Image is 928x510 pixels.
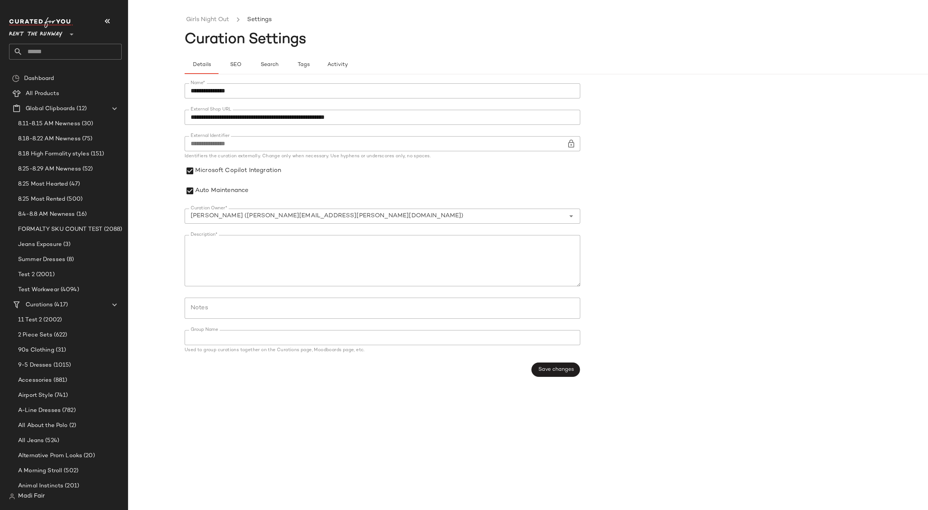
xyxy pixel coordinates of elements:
span: Curation Settings [185,32,306,47]
span: Curations [26,301,53,309]
span: Dashboard [24,74,54,83]
span: 11 Test 2 [18,316,42,324]
span: Rent the Runway [9,26,63,39]
span: Alternative Prom Looks [18,452,82,460]
span: (151) [89,150,104,158]
img: svg%3e [12,75,20,82]
span: (881) [52,376,67,385]
span: 90s Clothing [18,346,54,355]
span: 2 Piece Sets [18,331,52,339]
i: Open [567,212,576,221]
button: Save changes [531,363,580,377]
span: (417) [53,301,68,309]
span: Animal Instincts [18,482,63,490]
span: (47) [68,180,80,189]
span: All About the Polo [18,421,68,430]
span: Accessories [18,376,52,385]
span: 8.18-8.22 AM Newness [18,135,81,143]
span: All Products [26,89,59,98]
span: A-Line Dresses [18,406,61,415]
span: 8.4-8.8 AM Newness [18,210,75,219]
span: All Jeans [18,436,44,445]
span: Jeans Exposure [18,240,62,249]
span: (20) [82,452,95,460]
span: (502) [62,467,78,475]
span: Save changes [538,367,573,373]
span: (1015) [52,361,71,370]
span: SEO [229,62,241,68]
span: 8.11-8.15 AM Newness [18,120,80,128]
div: Identifiers the curation externally. Change only when necessary. Use hyphens or underscores only,... [185,154,580,159]
span: (52) [81,165,93,174]
span: 8.25-8.29 AM Newness [18,165,81,174]
div: Used to group curations together on the Curations page, Moodboards page, etc. [185,348,580,353]
span: Summer Dresses [18,255,65,264]
span: (12) [75,104,87,113]
span: (3) [62,240,70,249]
span: (782) [61,406,76,415]
span: Activity [327,62,347,68]
label: Microsoft Copilot Integration [195,163,281,180]
span: (16) [75,210,87,219]
span: (75) [81,135,93,143]
span: Test 2 [18,270,35,279]
li: Settings [246,15,273,25]
span: (2002) [42,316,62,324]
span: 8.25 Most Rented [18,195,65,204]
img: svg%3e [9,493,15,499]
span: (201) [63,482,79,490]
span: Test Workwear [18,286,59,294]
span: 8.25 Most Hearted [18,180,68,189]
img: cfy_white_logo.C9jOOHJF.svg [9,17,73,28]
span: (741) [53,391,68,400]
span: Search [260,62,278,68]
span: (2) [68,421,76,430]
span: (30) [80,120,93,128]
span: (2001) [35,270,55,279]
span: 8.18 High Formality styles [18,150,89,158]
label: Auto Maintenance [195,183,248,200]
span: (4094) [59,286,79,294]
span: Details [192,62,211,68]
span: Airport Style [18,391,53,400]
span: FORMALTY SKU COUNT TEST [18,225,102,234]
span: (622) [52,331,67,339]
span: Global Clipboards [26,104,75,113]
span: (524) [44,436,59,445]
span: Tags [297,62,309,68]
a: Girls Night Out [186,15,229,25]
span: (31) [54,346,66,355]
span: 9-5 Dresses [18,361,52,370]
span: (2088) [102,225,122,234]
span: (8) [65,255,74,264]
span: A Morning Stroll [18,467,62,475]
span: (500) [65,195,83,204]
span: Madi Fair [18,492,45,501]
